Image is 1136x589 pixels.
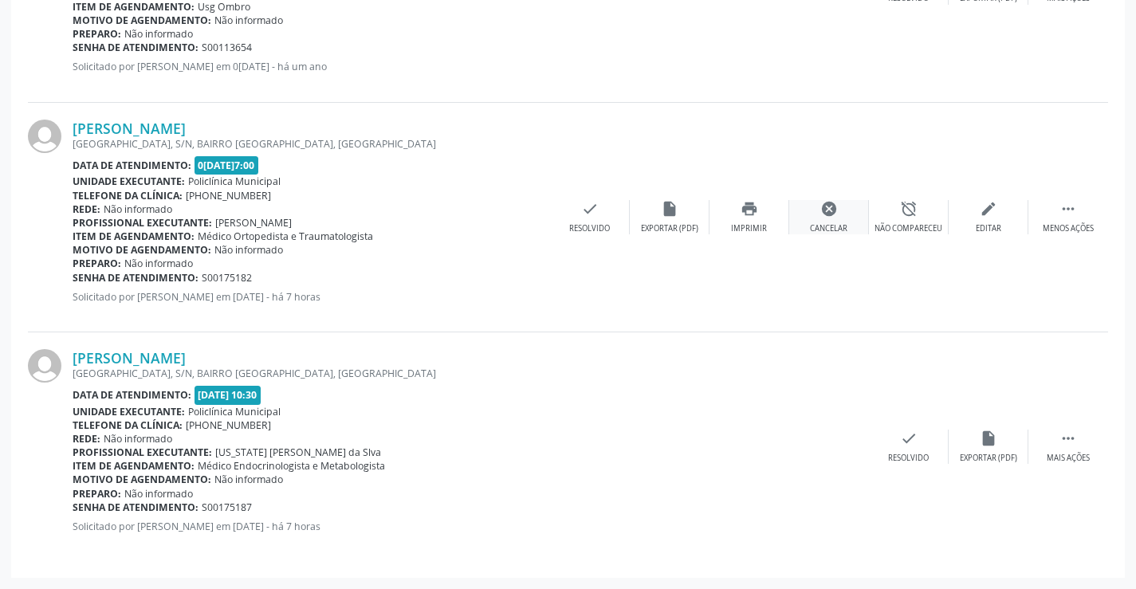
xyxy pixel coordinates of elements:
[810,223,847,234] div: Cancelar
[73,159,191,172] b: Data de atendimento:
[73,446,212,459] b: Profissional executante:
[214,243,283,257] span: Não informado
[820,200,838,218] i: cancel
[900,430,918,447] i: check
[188,175,281,188] span: Policlínica Municipal
[195,386,261,404] span: [DATE] 10:30
[73,189,183,202] b: Telefone da clínica:
[73,432,100,446] b: Rede:
[73,60,869,73] p: Solicitado por [PERSON_NAME] em 0[DATE] - há um ano
[73,175,185,188] b: Unidade executante:
[73,27,121,41] b: Preparo:
[73,216,212,230] b: Profissional executante:
[1047,453,1090,464] div: Mais ações
[104,432,172,446] span: Não informado
[215,446,381,459] span: [US_STATE] [PERSON_NAME] da Slva
[198,230,373,243] span: Médico Ortopedista e Traumatologista
[198,459,385,473] span: Médico Endocrinologista e Metabologista
[581,200,599,218] i: check
[124,487,193,501] span: Não informado
[73,137,550,151] div: [GEOGRAPHIC_DATA], S/N, BAIRRO [GEOGRAPHIC_DATA], [GEOGRAPHIC_DATA]
[73,120,186,137] a: [PERSON_NAME]
[104,202,172,216] span: Não informado
[124,27,193,41] span: Não informado
[731,223,767,234] div: Imprimir
[1043,223,1094,234] div: Menos ações
[741,200,758,218] i: print
[202,271,252,285] span: S00175182
[641,223,698,234] div: Exportar (PDF)
[195,156,259,175] span: 0[DATE]7:00
[960,453,1017,464] div: Exportar (PDF)
[1059,200,1077,218] i: 
[73,459,195,473] b: Item de agendamento:
[73,520,869,533] p: Solicitado por [PERSON_NAME] em [DATE] - há 7 horas
[661,200,678,218] i: insert_drive_file
[73,230,195,243] b: Item de agendamento:
[73,405,185,418] b: Unidade executante:
[73,41,199,54] b: Senha de atendimento:
[73,202,100,216] b: Rede:
[215,216,292,230] span: [PERSON_NAME]
[73,367,869,380] div: [GEOGRAPHIC_DATA], S/N, BAIRRO [GEOGRAPHIC_DATA], [GEOGRAPHIC_DATA]
[73,271,199,285] b: Senha de atendimento:
[875,223,942,234] div: Não compareceu
[73,14,211,27] b: Motivo de agendamento:
[900,200,918,218] i: alarm_off
[73,487,121,501] b: Preparo:
[202,501,252,514] span: S00175187
[28,120,61,153] img: img
[73,473,211,486] b: Motivo de agendamento:
[976,223,1001,234] div: Editar
[73,257,121,270] b: Preparo:
[73,243,211,257] b: Motivo de agendamento:
[202,41,252,54] span: S00113654
[124,257,193,270] span: Não informado
[28,349,61,383] img: img
[186,189,271,202] span: [PHONE_NUMBER]
[888,453,929,464] div: Resolvido
[186,418,271,432] span: [PHONE_NUMBER]
[188,405,281,418] span: Policlínica Municipal
[214,473,283,486] span: Não informado
[569,223,610,234] div: Resolvido
[73,418,183,432] b: Telefone da clínica:
[73,290,550,304] p: Solicitado por [PERSON_NAME] em [DATE] - há 7 horas
[73,349,186,367] a: [PERSON_NAME]
[1059,430,1077,447] i: 
[73,501,199,514] b: Senha de atendimento:
[73,388,191,402] b: Data de atendimento:
[214,14,283,27] span: Não informado
[980,200,997,218] i: edit
[980,430,997,447] i: insert_drive_file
